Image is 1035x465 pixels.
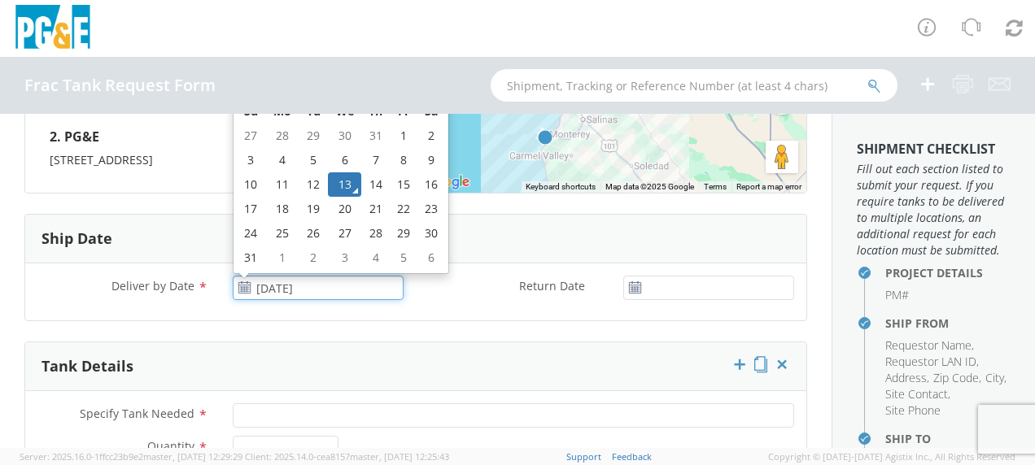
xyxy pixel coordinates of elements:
td: 18 [265,197,299,221]
span: Requestor LAN ID [885,354,976,369]
td: 11 [265,172,299,197]
a: Report a map error [736,182,801,191]
td: 29 [391,221,418,246]
td: 29 [299,124,328,148]
td: 4 [265,148,299,172]
h4: Ship From [885,317,1011,329]
td: 3 [237,148,265,172]
button: Keyboard shortcuts [526,181,596,193]
td: 31 [361,124,390,148]
span: Fill out each section listed to submit your request. If you require tanks to be delivered to mult... [857,161,1011,259]
li: , [885,354,979,370]
td: 21 [361,197,390,221]
td: 15 [391,172,418,197]
a: Support [566,450,601,463]
td: 31 [237,246,265,270]
td: 22 [391,197,418,221]
li: , [885,370,929,386]
td: 1 [265,246,299,270]
td: 20 [328,197,362,221]
td: 5 [299,148,328,172]
span: Requestor Name [885,337,972,353]
td: 25 [265,221,299,246]
span: Quantity [147,438,194,454]
h4: 2. PG&E [50,122,391,153]
td: 17 [237,197,265,221]
li: , [985,370,1007,386]
img: pge-logo-06675f144f4cfa6a6814.png [12,5,94,53]
td: 3 [328,246,362,270]
td: 16 [417,172,445,197]
span: PM# [885,287,909,302]
li: , [933,370,981,386]
h3: Ship Date [41,231,112,247]
td: 10 [237,172,265,197]
td: 28 [265,124,299,148]
td: 4 [361,246,390,270]
span: Client: 2025.14.0-cea8157 [245,450,449,463]
td: 2 [299,246,328,270]
td: 27 [237,124,265,148]
td: 6 [417,246,445,270]
span: Specify Tank Needed [80,406,194,421]
td: 1 [391,124,418,148]
a: Feedback [612,450,652,463]
span: [STREET_ADDRESS] [50,152,153,167]
td: 24 [237,221,265,246]
span: Return Date [519,278,585,293]
td: 5 [391,246,418,270]
span: master, [DATE] 12:29:29 [143,450,242,463]
li: , [885,337,974,354]
span: Site Contact [885,386,948,402]
li: , [885,386,950,402]
td: 9 [417,148,445,172]
span: Site Phone [885,402,941,418]
td: 12 [299,172,328,197]
td: 27 [328,221,362,246]
span: City [985,370,1004,385]
td: 13 [328,172,362,197]
span: Address [885,370,927,385]
td: 8 [391,148,418,172]
td: 23 [417,197,445,221]
button: Drag Pegman onto the map to open Street View [766,141,798,173]
td: 19 [299,197,328,221]
a: Terms [704,182,727,191]
h4: Project Details [885,267,1011,279]
span: Zip Code [933,370,979,385]
td: 7 [361,148,390,172]
span: Copyright © [DATE]-[DATE] Agistix Inc., All Rights Reserved [768,450,1015,463]
h4: Frac Tank Request Form [24,76,216,94]
span: Map data ©2025 Google [605,182,694,191]
td: 6 [328,148,362,172]
span: Deliver by Date [111,278,194,293]
td: 30 [417,221,445,246]
td: 28 [361,221,390,246]
td: 14 [361,172,390,197]
span: Server: 2025.16.0-1ffcc23b9e2 [20,450,242,463]
h4: Ship To [885,432,1011,445]
td: 26 [299,221,328,246]
span: master, [DATE] 12:25:43 [350,450,449,463]
h3: Shipment Checklist [857,142,1011,157]
h3: Tank Details [41,359,133,375]
td: 2 [417,124,445,148]
input: Shipment, Tracking or Reference Number (at least 4 chars) [491,69,897,102]
td: 30 [328,124,362,148]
